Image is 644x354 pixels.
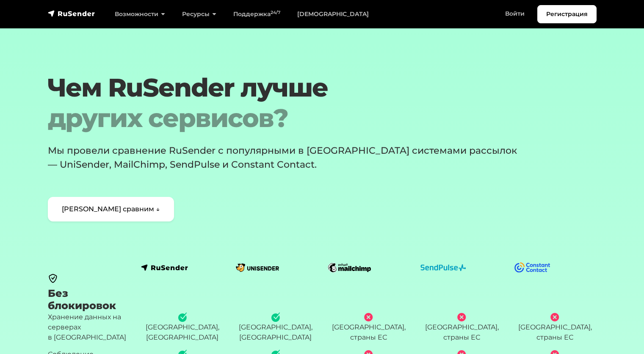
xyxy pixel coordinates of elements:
[48,312,131,343] p: Хранение данных на серверах в [GEOGRAPHIC_DATA]
[234,312,317,343] div: [GEOGRAPHIC_DATA], [GEOGRAPHIC_DATA]
[48,144,528,171] p: Мы провели сравнение RuSender с популярными в [GEOGRAPHIC_DATA] системами рассылок — UniSender, M...
[48,273,58,283] img: black secure icon
[234,263,281,272] img: logo-unisender.svg
[141,312,224,343] div: [GEOGRAPHIC_DATA], [GEOGRAPHIC_DATA]
[48,9,95,18] img: RuSender
[48,103,550,133] span: других сервисов?
[514,262,551,273] img: logo-constant-contact.svg
[48,197,174,221] a: [PERSON_NAME] сравним ↓
[48,288,131,312] h3: Без блокировок
[514,312,597,343] div: [GEOGRAPHIC_DATA], страны ЕС
[497,5,533,22] a: Войти
[225,6,289,23] a: Поддержка24/7
[327,312,410,343] div: [GEOGRAPHIC_DATA], страны ЕС
[420,312,503,343] div: [GEOGRAPHIC_DATA], страны ЕС
[174,6,225,23] a: Ресурсы
[289,6,377,23] a: [DEMOGRAPHIC_DATA]
[141,263,188,272] img: logo-rusender.svg
[48,72,550,133] h1: Чем RuSender лучше
[327,262,373,273] img: logo-mailchimp.svg
[420,264,466,271] img: logo-sendpulse.svg
[106,6,174,23] a: Возможности
[271,10,280,15] sup: 24/7
[537,5,597,23] a: Регистрация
